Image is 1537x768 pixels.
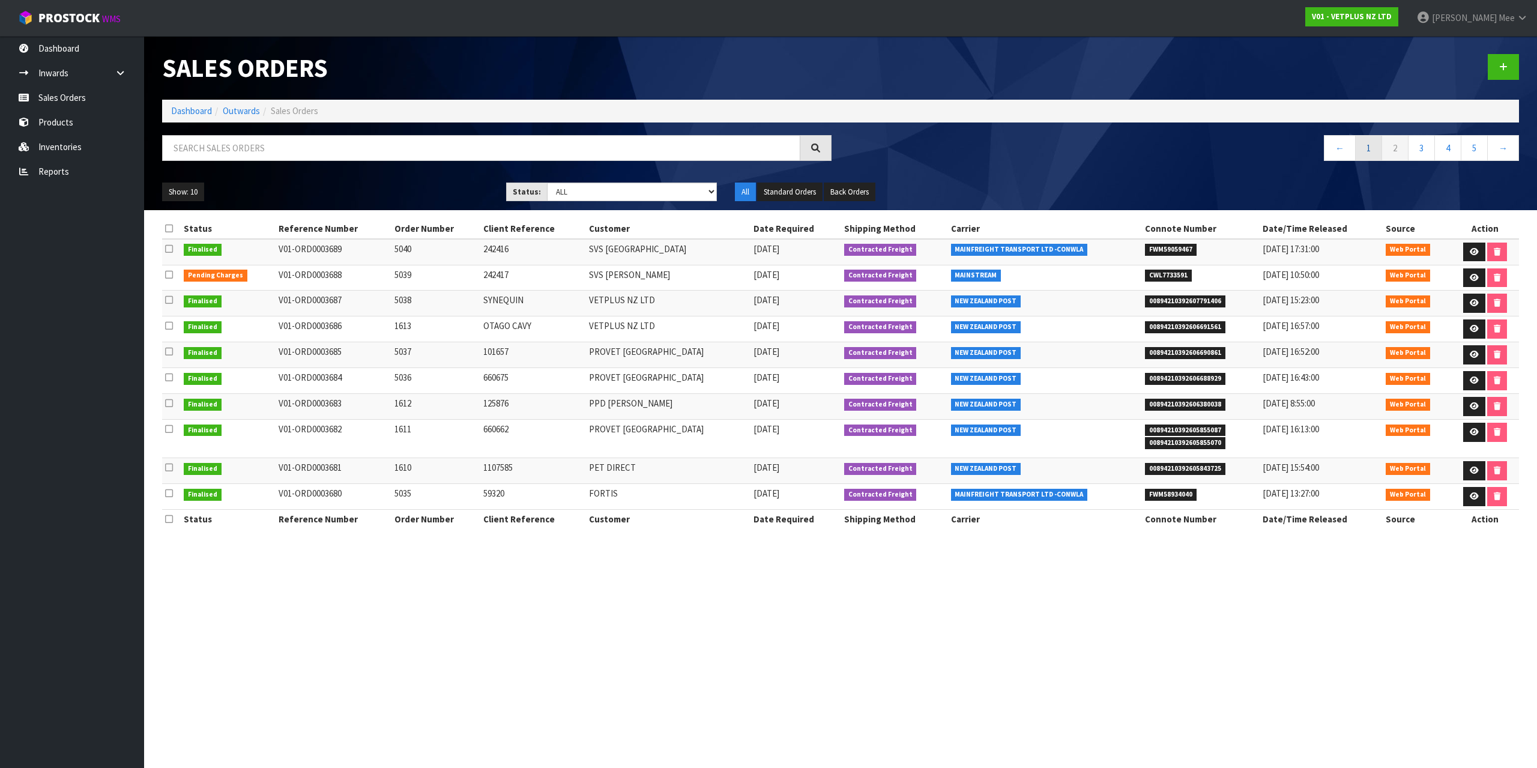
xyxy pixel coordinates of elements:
[480,484,586,510] td: 59320
[184,321,222,333] span: Finalised
[951,347,1021,359] span: NEW ZEALAND POST
[586,420,750,458] td: PROVET [GEOGRAPHIC_DATA]
[586,265,750,291] td: SVS [PERSON_NAME]
[184,295,222,307] span: Finalised
[1145,399,1225,411] span: 00894210392606380038
[1386,244,1430,256] span: Web Portal
[1263,269,1319,280] span: [DATE] 10:50:00
[1499,12,1515,23] span: Mee
[586,510,750,529] th: Customer
[276,420,391,458] td: V01-ORD0003682
[586,219,750,238] th: Customer
[1461,135,1488,161] a: 5
[181,510,275,529] th: Status
[171,105,212,116] a: Dashboard
[1386,425,1430,437] span: Web Portal
[753,320,779,331] span: [DATE]
[1263,423,1319,435] span: [DATE] 16:13:00
[276,458,391,484] td: V01-ORD0003681
[38,10,100,26] span: ProStock
[844,399,917,411] span: Contracted Freight
[1145,295,1225,307] span: 00894210392607791406
[1263,294,1319,306] span: [DATE] 15:23:00
[480,342,586,368] td: 101657
[1386,399,1430,411] span: Web Portal
[276,239,391,265] td: V01-ORD0003689
[586,316,750,342] td: VETPLUS NZ LTD
[276,510,391,529] th: Reference Number
[951,373,1021,385] span: NEW ZEALAND POST
[391,484,480,510] td: 5035
[753,294,779,306] span: [DATE]
[162,183,204,202] button: Show: 10
[1142,510,1259,529] th: Connote Number
[480,291,586,316] td: SYNEQUIN
[391,265,480,291] td: 5039
[1145,244,1197,256] span: FWM59059467
[844,425,917,437] span: Contracted Freight
[948,219,1142,238] th: Carrier
[844,270,917,282] span: Contracted Freight
[1383,219,1451,238] th: Source
[276,291,391,316] td: V01-ORD0003687
[844,489,917,501] span: Contracted Freight
[750,510,841,529] th: Date Required
[1142,219,1259,238] th: Connote Number
[276,219,391,238] th: Reference Number
[184,270,247,282] span: Pending Charges
[948,510,1142,529] th: Carrier
[1145,321,1225,333] span: 00894210392606691561
[1383,510,1451,529] th: Source
[1263,372,1319,383] span: [DATE] 16:43:00
[1260,219,1383,238] th: Date/Time Released
[844,321,917,333] span: Contracted Freight
[480,394,586,420] td: 125876
[951,489,1088,501] span: MAINFREIGHT TRANSPORT LTD -CONWLA
[391,291,480,316] td: 5038
[1386,489,1430,501] span: Web Portal
[513,187,541,197] strong: Status:
[271,105,318,116] span: Sales Orders
[480,458,586,484] td: 1107585
[841,219,948,238] th: Shipping Method
[223,105,260,116] a: Outwards
[391,239,480,265] td: 5040
[480,316,586,342] td: OTAGO CAVY
[1487,135,1519,161] a: →
[391,342,480,368] td: 5037
[824,183,875,202] button: Back Orders
[1408,135,1435,161] a: 3
[753,372,779,383] span: [DATE]
[586,394,750,420] td: PPD [PERSON_NAME]
[844,295,917,307] span: Contracted Freight
[184,347,222,359] span: Finalised
[184,399,222,411] span: Finalised
[480,510,586,529] th: Client Reference
[844,463,917,475] span: Contracted Freight
[276,342,391,368] td: V01-ORD0003685
[1381,135,1409,161] a: 2
[951,463,1021,475] span: NEW ZEALAND POST
[1263,346,1319,357] span: [DATE] 16:52:00
[276,265,391,291] td: V01-ORD0003688
[391,394,480,420] td: 1612
[1386,347,1430,359] span: Web Portal
[276,394,391,420] td: V01-ORD0003683
[480,420,586,458] td: 660662
[162,54,832,82] h1: Sales Orders
[276,484,391,510] td: V01-ORD0003680
[1263,243,1319,255] span: [DATE] 17:31:00
[1312,11,1392,22] strong: V01 - VETPLUS NZ LTD
[1145,425,1225,437] span: 00894210392605855087
[184,489,222,501] span: Finalised
[1263,488,1319,499] span: [DATE] 13:27:00
[1145,437,1225,449] span: 00894210392605855070
[586,458,750,484] td: PET DIRECT
[753,243,779,255] span: [DATE]
[750,219,841,238] th: Date Required
[951,244,1088,256] span: MAINFREIGHT TRANSPORT LTD -CONWLA
[480,265,586,291] td: 242417
[391,316,480,342] td: 1613
[1451,219,1519,238] th: Action
[586,291,750,316] td: VETPLUS NZ LTD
